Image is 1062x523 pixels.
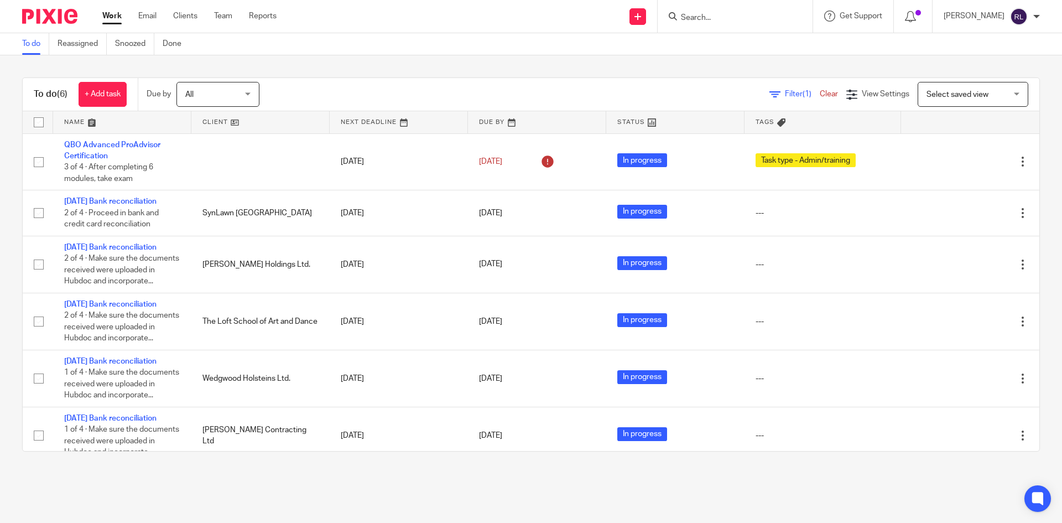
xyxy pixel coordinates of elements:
td: [PERSON_NAME] Holdings Ltd. [191,236,330,293]
td: [PERSON_NAME] Contracting Ltd [191,407,330,464]
a: [DATE] Bank reconciliation [64,198,157,205]
span: [DATE] [479,261,502,268]
span: In progress [617,256,667,270]
td: Wedgwood Holsteins Ltd. [191,350,330,407]
span: 1 of 4 · Make sure the documents received were uploaded in Hubdoc and incorporate... [64,369,179,399]
a: Team [214,11,232,22]
span: 2 of 4 · Make sure the documents received were uploaded in Hubdoc and incorporate... [64,255,179,285]
a: Reassigned [58,33,107,55]
input: Search [680,13,779,23]
a: To do [22,33,49,55]
div: --- [756,373,890,384]
span: [DATE] [479,375,502,382]
td: [DATE] [330,133,468,190]
span: Filter [785,90,820,98]
td: The Loft School of Art and Dance [191,293,330,350]
img: Pixie [22,9,77,24]
img: svg%3E [1010,8,1028,25]
span: [DATE] [479,209,502,217]
span: All [185,91,194,99]
a: Clear [820,90,838,98]
a: Email [138,11,157,22]
td: [DATE] [330,293,468,350]
span: [DATE] [479,318,502,325]
span: Get Support [840,12,882,20]
span: Task type - Admin/training [756,153,856,167]
span: 3 of 4 · After completing 6 modules, take exam [64,163,153,183]
a: Done [163,33,190,55]
td: [DATE] [330,350,468,407]
a: [DATE] Bank reconciliation [64,301,157,308]
span: View Settings [862,90,909,98]
p: Due by [147,89,171,100]
div: --- [756,259,890,270]
a: + Add task [79,82,127,107]
span: In progress [617,205,667,219]
span: In progress [617,153,667,167]
h1: To do [34,89,67,100]
div: --- [756,430,890,441]
span: In progress [617,427,667,441]
a: [DATE] Bank reconciliation [64,358,157,365]
a: [DATE] Bank reconciliation [64,244,157,251]
div: --- [756,316,890,327]
a: QBO Advanced ProAdvisor Certification [64,141,160,160]
span: 1 of 4 · Make sure the documents received were uploaded in Hubdoc and incorporate... [64,426,179,456]
span: Tags [756,119,774,125]
span: 2 of 4 · Proceed in bank and credit card reconciliation [64,209,159,229]
span: [DATE] [479,432,502,439]
a: Clients [173,11,197,22]
span: In progress [617,370,667,384]
span: [DATE] [479,158,502,165]
a: Reports [249,11,277,22]
a: [DATE] Bank reconciliation [64,415,157,422]
td: [DATE] [330,190,468,236]
td: [DATE] [330,236,468,293]
div: --- [756,208,890,219]
span: 2 of 4 · Make sure the documents received were uploaded in Hubdoc and incorporate... [64,312,179,342]
span: (6) [57,90,67,99]
span: In progress [617,313,667,327]
a: Work [102,11,122,22]
span: Select saved view [926,91,988,99]
p: [PERSON_NAME] [944,11,1004,22]
td: [DATE] [330,407,468,464]
span: (1) [803,90,811,98]
a: Snoozed [115,33,154,55]
td: SynLawn [GEOGRAPHIC_DATA] [191,190,330,236]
